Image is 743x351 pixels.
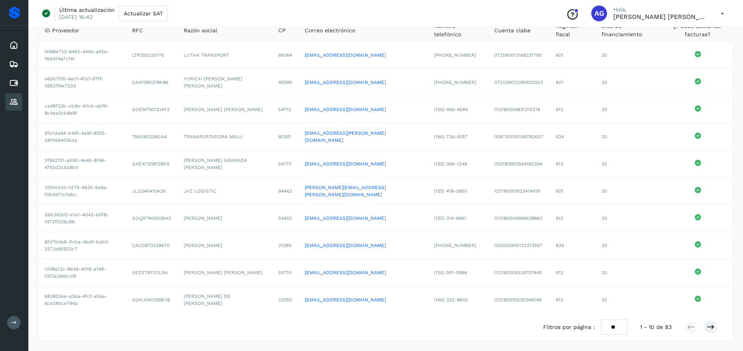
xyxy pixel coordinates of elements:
[434,243,476,248] span: [PHONE_NUMBER]
[38,96,126,123] td: ce48f22b-cb8e-40cb-abf6-8c4ea0cb8e8f
[549,259,595,286] td: 612
[272,205,298,232] td: 54650
[595,205,663,232] td: 30
[305,52,386,58] a: [EMAIL_ADDRESS][DOMAIN_NAME]
[640,323,672,331] span: 1 - 10 de 83
[434,215,466,221] span: (155) 314-8961
[549,178,595,205] td: 601
[38,205,126,232] td: d6b363d2-e1a1-4d42-b5f8-f472ff336c86
[272,259,298,286] td: 55710
[434,52,476,58] span: [PHONE_NUMBER]
[132,26,143,35] span: RFC
[177,178,272,205] td: JVZ LOGISTIC
[305,107,386,112] a: [EMAIL_ADDRESS][DOMAIN_NAME]
[6,56,22,73] div: Embarques
[126,150,177,178] td: GAEA7308128K9
[6,93,22,111] div: Proveedores
[177,232,272,259] td: [PERSON_NAME]
[434,80,476,85] span: [PHONE_NUMBER]
[613,6,708,13] p: Hola,
[434,22,481,39] span: Número telefónico
[494,26,531,35] span: Cuenta clabe
[126,123,177,150] td: TMA180206GA4
[126,286,177,313] td: GOHJ041126BU8
[45,26,79,35] span: ID Proveedor
[305,243,386,248] a: [EMAIL_ADDRESS][DOMAIN_NAME]
[549,205,595,232] td: 612
[272,232,298,259] td: 21389
[119,6,168,21] button: Actualizar SAT
[272,150,298,178] td: 54170
[124,11,163,16] span: Actualizar SAT
[59,13,93,20] p: [DATE] 16:42
[488,150,549,178] td: 002180900564160394
[549,286,595,313] td: 612
[6,74,22,92] div: Cuentas por pagar
[38,259,126,286] td: 1008a12c-8649-4018-a149-f2f2a3945c09
[177,42,272,69] td: LUTHA TRANSPORT
[126,96,177,123] td: GOEM7901214Y3
[488,123,549,150] td: 058730000149782637
[38,123,126,150] td: 91b1de64-b491-4a9f-8055-d815694f2bda
[126,178,177,205] td: JLO240410A26
[549,123,595,150] td: 624
[177,69,272,96] td: YURICXI [PERSON_NAME] [PERSON_NAME]
[305,130,386,143] a: [EMAIL_ADDRESS][PERSON_NAME][DOMAIN_NAME]
[613,13,708,20] p: Abigail Gonzalez Leon
[488,178,549,205] td: 127180001823414918
[595,232,663,259] td: 30
[669,22,727,39] span: ¿Puede adelantar facturas?
[488,259,549,286] td: 012180004539707445
[272,96,298,123] td: 54713
[305,185,386,197] a: [PERSON_NAME][EMAIL_ADDRESS][PERSON_NAME][DOMAIN_NAME]
[595,42,663,69] td: 30
[488,286,549,313] td: 012180015505346049
[272,42,298,69] td: 66064
[38,178,126,205] td: 2001e2d0-1d79-4835-9a9a-f0b5971c0ebc
[59,6,115,13] p: Última actualización
[38,69,126,96] td: e63b1f00-4ecf-47a7-97ff-0953ff4e733d
[549,42,595,69] td: 601
[126,205,177,232] td: GOQR7409206H2
[38,232,126,259] td: 8fd7b0e6-3cba-4bdf-beb0-2573d6f553c7
[272,69,298,96] td: 45580
[38,42,126,69] td: 0068e723-6462-440a-a55e-f6ddf4a7cf41
[177,150,272,178] td: [PERSON_NAME] GRANADA [PERSON_NAME]
[126,232,177,259] td: CACC870328670
[126,259,177,286] td: SEZE781121LRA
[434,188,467,194] span: (155) 418-0850
[434,161,467,167] span: (155) 366-1249
[305,161,386,167] a: [EMAIL_ADDRESS][DOMAIN_NAME]
[595,286,663,313] td: 30
[177,286,272,313] td: [PERSON_NAME] DE [PERSON_NAME]
[126,69,177,96] td: CAAY980218K86
[6,37,22,54] div: Inicio
[177,259,272,286] td: [PERSON_NAME] [PERSON_NAME]
[305,270,386,275] a: [EMAIL_ADDRESS][DOMAIN_NAME]
[38,286,126,313] td: 683852ee-a3ea-4fcf-a5ea-6ce285ce794a
[549,69,595,96] td: 601
[177,205,272,232] td: [PERSON_NAME]
[177,96,272,123] td: [PERSON_NAME] [PERSON_NAME]
[272,286,298,313] td: 22050
[305,26,355,35] span: Correo electrónico
[595,96,663,123] td: 30
[434,297,468,303] span: (166) 332-8602
[305,215,386,221] a: [EMAIL_ADDRESS][DOMAIN_NAME]
[278,26,286,35] span: CP
[595,150,663,178] td: 30
[595,69,663,96] td: 30
[488,96,549,123] td: 012180004831315218
[595,259,663,286] td: 30
[595,123,663,150] td: 30
[177,123,272,150] td: TRANSPORTADORA MALU
[488,69,549,96] td: 072028012090632923
[488,42,549,69] td: 072580013168331790
[595,178,663,205] td: 30
[434,134,468,139] span: (166) 726-4057
[556,22,589,39] span: Régimen fiscal
[434,270,467,275] span: (155) 901-5986
[549,150,595,178] td: 612
[305,80,386,85] a: [EMAIL_ADDRESS][DOMAIN_NAME]
[543,323,595,331] span: Filtros por página :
